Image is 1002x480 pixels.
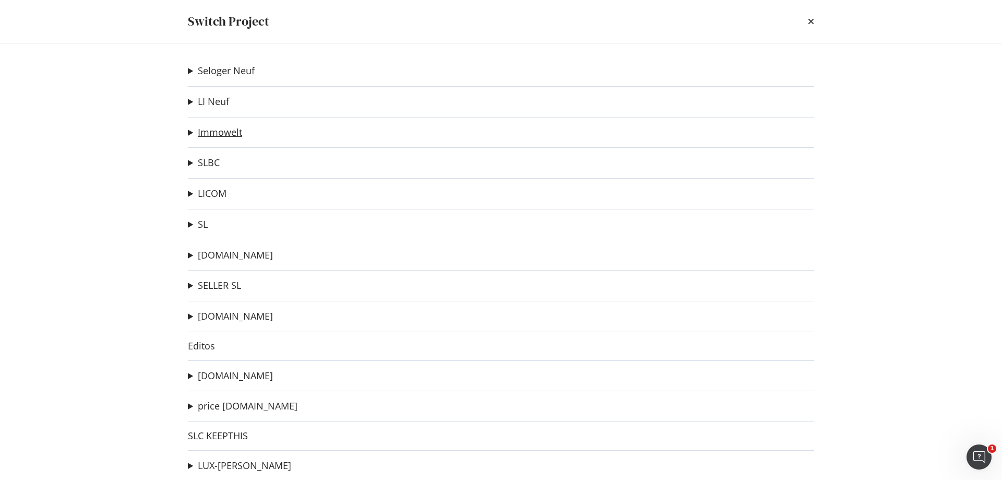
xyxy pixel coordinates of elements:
div: Switch Project [188,13,269,30]
a: SELLER SL [198,280,241,291]
a: [DOMAIN_NAME] [198,250,273,261]
div: times [808,13,814,30]
summary: price [DOMAIN_NAME] [188,400,297,413]
summary: SELLER SL [188,279,241,292]
a: [DOMAIN_NAME] [198,311,273,322]
a: LICOM [198,188,226,199]
a: LI Neuf [198,96,229,107]
a: Immowelt [198,127,242,138]
a: price [DOMAIN_NAME] [198,401,297,412]
summary: LI Neuf [188,95,229,109]
summary: Seloger Neuf [188,64,255,78]
summary: SLBC [188,156,220,170]
summary: LUX-[PERSON_NAME] [188,459,291,473]
summary: [DOMAIN_NAME] [188,249,273,262]
a: SL [198,219,208,230]
span: 1 [988,444,996,453]
summary: [DOMAIN_NAME] [188,310,273,323]
summary: Immowelt [188,126,242,139]
a: LUX-[PERSON_NAME] [198,460,291,471]
a: [DOMAIN_NAME] [198,370,273,381]
iframe: Intercom live chat [967,444,992,470]
a: Seloger Neuf [198,65,255,76]
summary: LICOM [188,187,226,201]
a: SLC KEEPTHIS [188,430,248,441]
a: SLBC [198,157,220,168]
summary: SL [188,218,208,231]
a: Editos [188,341,215,352]
summary: [DOMAIN_NAME] [188,369,273,383]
